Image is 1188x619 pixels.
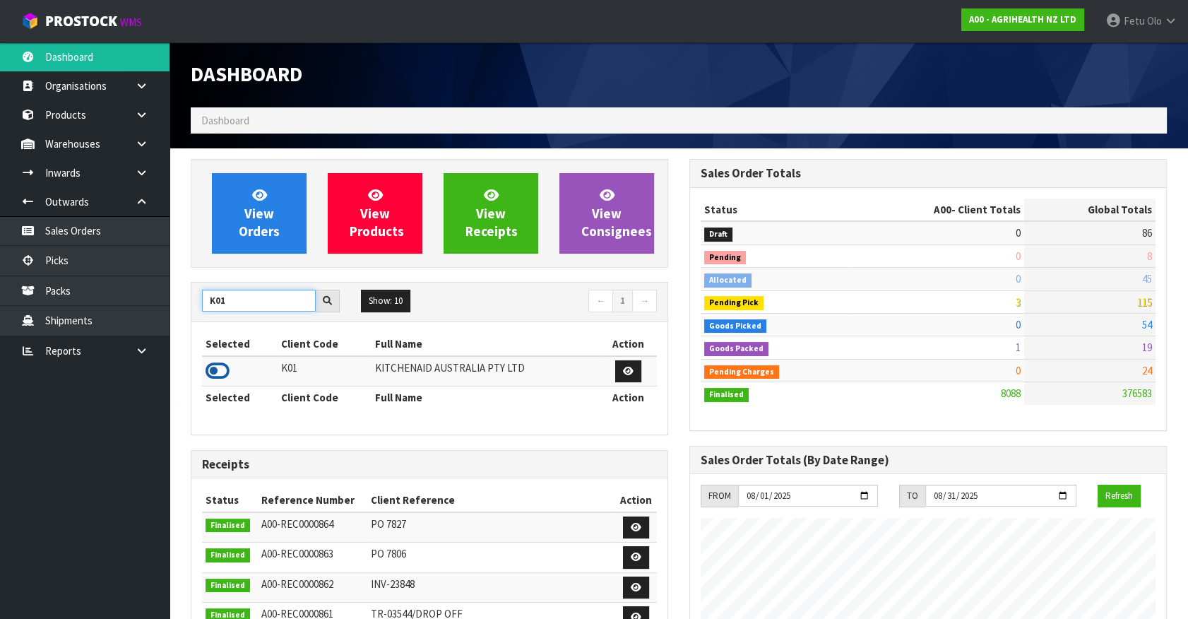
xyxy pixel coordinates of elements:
th: Full Name [371,333,600,355]
span: 0 [1016,318,1021,331]
span: INV-23848 [371,577,415,591]
span: Draft [704,228,732,242]
span: ProStock [45,12,117,30]
span: PO 7827 [371,517,406,531]
th: Action [600,387,657,409]
span: 24 [1142,364,1152,377]
span: 45 [1142,272,1152,285]
span: View Orders [239,187,280,240]
th: Action [614,489,657,512]
span: Olo [1147,14,1162,28]
span: 54 [1142,318,1152,331]
span: 8 [1147,249,1152,263]
small: WMS [120,16,142,29]
h3: Sales Order Totals (By Date Range) [701,454,1156,467]
th: - Client Totals [851,199,1024,221]
span: PO 7806 [371,547,406,560]
input: Search clients [202,290,316,312]
span: 0 [1016,226,1021,240]
td: KITCHENAID AUSTRALIA PTY LTD [371,356,600,387]
img: cube-alt.png [21,12,39,30]
div: FROM [701,485,738,507]
th: Global Totals [1024,199,1156,221]
th: Action [600,333,657,355]
th: Full Name [371,387,600,409]
a: ViewOrders [212,173,307,254]
span: View Consignees [581,187,652,240]
a: ViewProducts [328,173,422,254]
td: K01 [278,356,372,387]
h3: Receipts [202,458,657,471]
span: Pending [704,251,746,265]
span: Pending Pick [704,296,764,310]
div: TO [899,485,925,507]
span: 86 [1142,226,1152,240]
span: 376583 [1122,387,1152,400]
th: Client Code [278,333,372,355]
span: 0 [1016,249,1021,263]
span: 0 [1016,364,1021,377]
th: Reference Number [258,489,367,512]
a: ViewConsignees [559,173,654,254]
a: A00 - AGRIHEALTH NZ LTD [961,8,1084,31]
th: Selected [202,387,278,409]
button: Refresh [1098,485,1141,507]
span: Dashboard [191,61,302,87]
strong: A00 - AGRIHEALTH NZ LTD [969,13,1076,25]
span: Finalised [206,519,250,533]
th: Client Reference [367,489,615,512]
span: View Products [350,187,404,240]
span: A00-REC0000862 [261,577,333,591]
span: Fetu [1124,14,1145,28]
span: Finalised [206,579,250,593]
span: Goods Picked [704,319,766,334]
span: 3 [1016,295,1021,309]
a: → [632,290,657,312]
span: Finalised [206,548,250,562]
span: View Receipts [465,187,518,240]
span: A00 [934,203,951,216]
span: 8088 [1001,387,1021,400]
span: Pending Charges [704,365,779,379]
span: A00-REC0000863 [261,547,333,560]
a: ViewReceipts [444,173,538,254]
th: Selected [202,333,278,355]
span: Dashboard [201,114,249,127]
a: 1 [612,290,633,312]
nav: Page navigation [440,290,657,314]
button: Show: 10 [361,290,410,312]
span: Goods Packed [704,342,768,356]
th: Status [202,489,258,512]
span: Allocated [704,273,752,288]
span: 19 [1142,341,1152,354]
th: Status [701,199,851,221]
span: Finalised [704,388,749,402]
span: 115 [1137,295,1152,309]
span: A00-REC0000864 [261,517,333,531]
span: 1 [1016,341,1021,354]
h3: Sales Order Totals [701,167,1156,180]
th: Client Code [278,387,372,409]
a: ← [588,290,613,312]
span: 0 [1016,272,1021,285]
